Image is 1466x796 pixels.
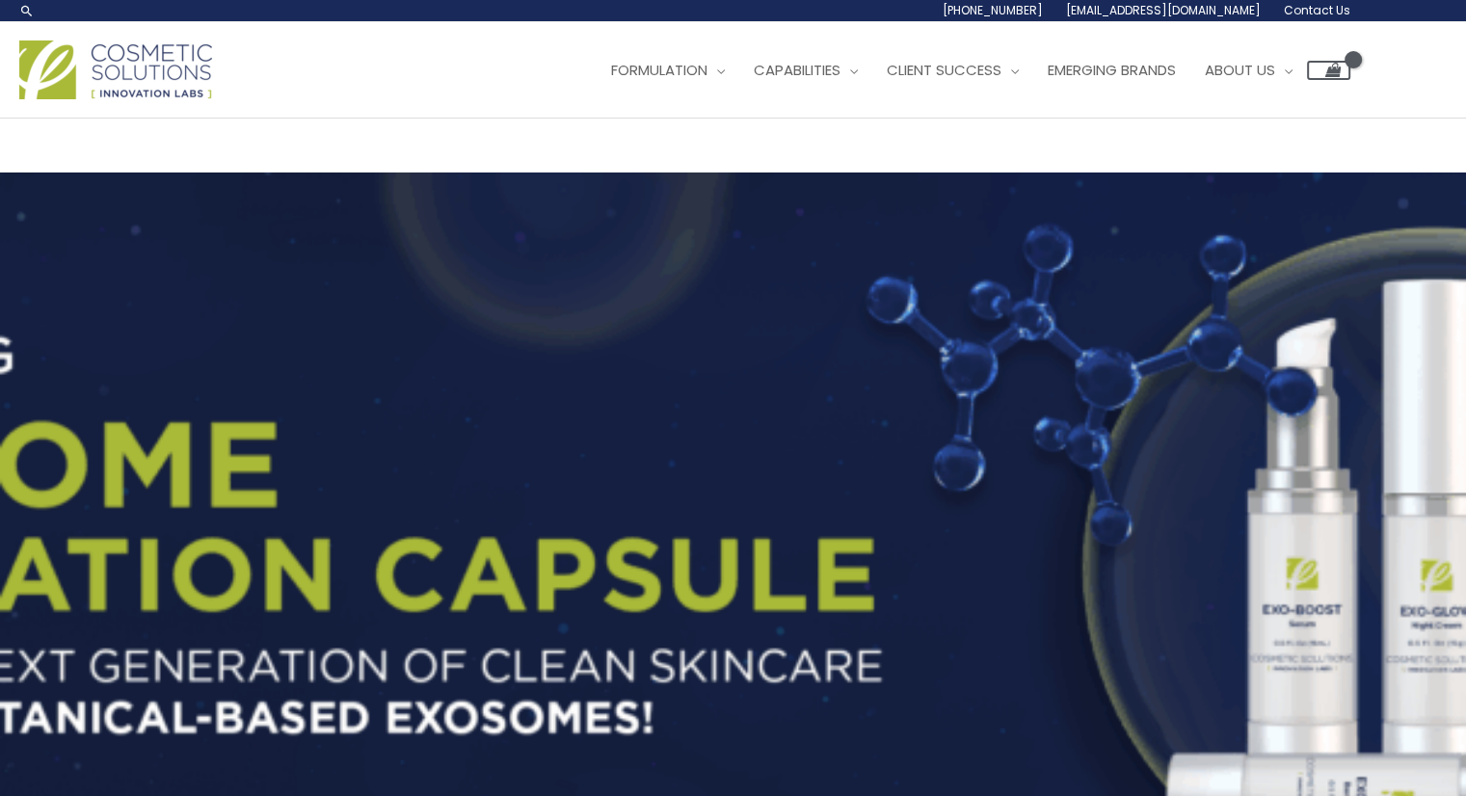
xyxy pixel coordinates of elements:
[1205,60,1275,80] span: About Us
[19,3,35,18] a: Search icon link
[19,40,212,99] img: Cosmetic Solutions Logo
[1066,2,1261,18] span: [EMAIL_ADDRESS][DOMAIN_NAME]
[1307,61,1350,80] a: View Shopping Cart, empty
[597,41,739,99] a: Formulation
[887,60,1001,80] span: Client Success
[1048,60,1176,80] span: Emerging Brands
[1190,41,1307,99] a: About Us
[1033,41,1190,99] a: Emerging Brands
[611,60,707,80] span: Formulation
[1284,2,1350,18] span: Contact Us
[582,41,1350,99] nav: Site Navigation
[943,2,1043,18] span: [PHONE_NUMBER]
[754,60,840,80] span: Capabilities
[739,41,872,99] a: Capabilities
[872,41,1033,99] a: Client Success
